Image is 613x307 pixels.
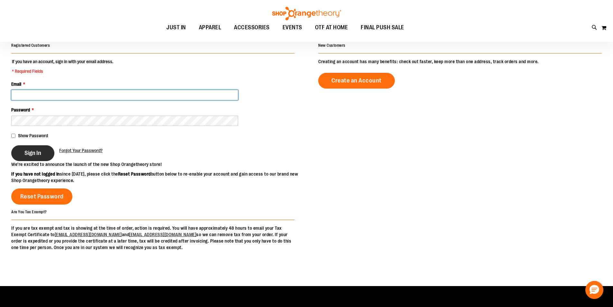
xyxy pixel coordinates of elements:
span: Create an Account [331,77,382,84]
span: APPAREL [199,20,221,35]
span: Reset Password [20,193,64,200]
span: EVENTS [283,20,302,35]
span: Email [11,82,21,87]
button: Hello, have a question? Let’s chat. [585,281,603,299]
span: Password [11,107,30,112]
strong: Are You Tax Exempt? [11,210,47,214]
strong: Registered Customers [11,43,50,48]
span: OTF AT HOME [315,20,348,35]
strong: Reset Password [118,171,151,177]
span: ACCESSORIES [234,20,270,35]
strong: New Customers [318,43,346,48]
span: Show Password [18,133,48,138]
a: Reset Password [11,188,72,205]
p: We’re excited to announce the launch of the new Shop Orangetheory store! [11,161,307,168]
a: ACCESSORIES [228,20,276,35]
span: * Required Fields [12,68,113,74]
p: Creating an account has many benefits: check out faster, keep more than one address, track orders... [318,58,602,65]
a: JUST IN [160,20,192,35]
a: FINAL PUSH SALE [354,20,411,35]
a: OTF AT HOME [309,20,355,35]
p: since [DATE], please click the button below to re-enable your account and gain access to our bran... [11,171,307,184]
img: Shop Orangetheory [271,7,342,20]
a: Create an Account [318,73,395,89]
button: Sign In [11,145,54,161]
strong: If you have not logged in [11,171,60,177]
a: [EMAIL_ADDRESS][DOMAIN_NAME] [129,232,196,237]
p: If you are tax exempt and tax is showing at the time of order, action is required. You will have ... [11,225,295,251]
a: APPAREL [192,20,228,35]
legend: If you have an account, sign in with your email address. [11,58,114,74]
a: [EMAIL_ADDRESS][DOMAIN_NAME] [55,232,122,237]
a: EVENTS [276,20,309,35]
span: FINAL PUSH SALE [361,20,404,35]
span: JUST IN [166,20,186,35]
span: Sign In [24,149,41,157]
a: Forgot Your Password? [59,147,103,154]
span: Forgot Your Password? [59,148,103,153]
